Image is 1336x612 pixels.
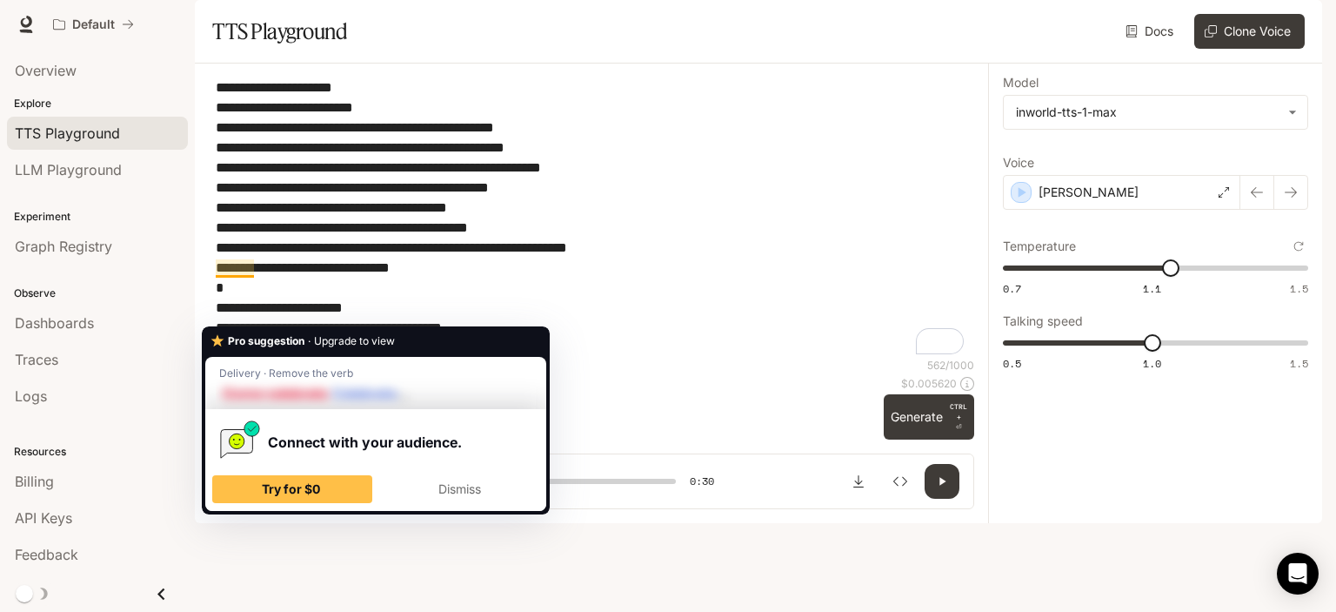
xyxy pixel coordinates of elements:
[212,14,347,49] h1: TTS Playground
[1003,77,1039,89] p: Model
[1016,104,1279,121] div: inworld-tts-1-max
[950,401,967,433] p: ⏎
[1003,157,1034,169] p: Voice
[841,464,876,499] button: Download audio
[1004,96,1307,129] div: inworld-tts-1-max
[1194,14,1305,49] button: Clone Voice
[1003,240,1076,252] p: Temperature
[950,401,967,422] p: CTRL +
[72,17,115,32] p: Default
[1003,315,1083,327] p: Talking speed
[1003,281,1021,296] span: 0.7
[1003,356,1021,371] span: 0.5
[1143,356,1161,371] span: 1.0
[1290,356,1308,371] span: 1.5
[1143,281,1161,296] span: 1.1
[1039,184,1139,201] p: [PERSON_NAME]
[1122,14,1180,49] a: Docs
[216,77,967,358] textarea: To enrich screen reader interactions, please activate Accessibility in Grammarly extension settings
[883,464,918,499] button: Inspect
[45,7,142,42] button: All workspaces
[884,394,974,440] button: GenerateCTRL +⏎
[1277,553,1319,595] div: Open Intercom Messenger
[1290,281,1308,296] span: 1.5
[1289,237,1308,256] button: Reset to default
[690,473,714,490] span: 0:30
